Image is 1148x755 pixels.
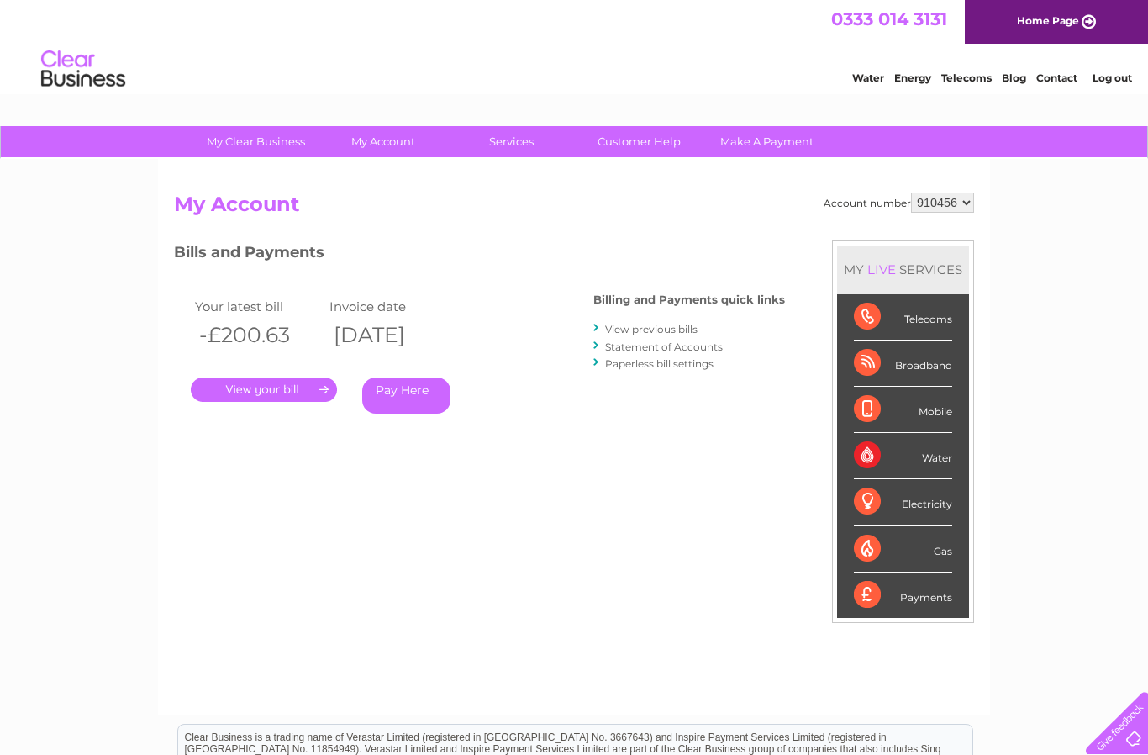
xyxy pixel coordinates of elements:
div: LIVE [864,261,899,277]
div: Mobile [854,387,952,433]
a: Services [442,126,581,157]
div: Electricity [854,479,952,525]
h2: My Account [174,193,974,224]
div: MY SERVICES [837,246,969,293]
h4: Billing and Payments quick links [593,293,785,306]
a: Blog [1002,71,1026,84]
div: Clear Business is a trading name of Verastar Limited (registered in [GEOGRAPHIC_DATA] No. 3667643... [178,9,972,82]
a: Pay Here [362,377,450,414]
a: Energy [894,71,931,84]
a: . [191,377,337,402]
div: Gas [854,526,952,573]
img: logo.png [40,44,126,95]
h3: Bills and Payments [174,240,785,270]
a: Water [852,71,884,84]
a: Telecoms [941,71,992,84]
a: Paperless bill settings [605,357,714,370]
a: My Account [314,126,453,157]
a: Log out [1093,71,1132,84]
a: My Clear Business [187,126,325,157]
a: Statement of Accounts [605,341,723,353]
a: 0333 014 3131 [831,8,947,29]
td: Invoice date [325,295,460,318]
div: Broadband [854,341,952,387]
a: View previous bills [605,323,698,335]
th: -£200.63 [191,318,325,352]
div: Water [854,433,952,479]
th: [DATE] [325,318,460,352]
div: Telecoms [854,294,952,341]
td: Your latest bill [191,295,325,318]
a: Contact [1036,71,1077,84]
div: Payments [854,573,952,618]
a: Make A Payment [698,126,836,157]
div: Account number [824,193,974,213]
a: Customer Help [570,126,708,157]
